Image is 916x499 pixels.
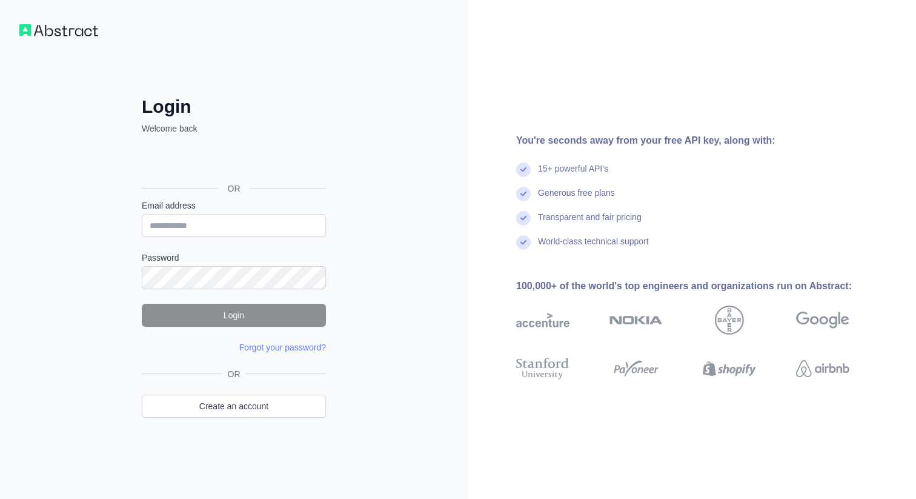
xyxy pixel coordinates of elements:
[538,235,649,260] div: World-class technical support
[142,122,326,135] p: Welcome back
[516,211,531,226] img: check mark
[796,355,849,382] img: airbnb
[142,252,326,264] label: Password
[516,187,531,201] img: check mark
[516,279,888,293] div: 100,000+ of the world's top engineers and organizations run on Abstract:
[516,235,531,250] img: check mark
[609,306,663,335] img: nokia
[516,162,531,177] img: check mark
[223,368,245,380] span: OR
[609,355,663,382] img: payoneer
[218,183,250,195] span: OR
[142,395,326,418] a: Create an account
[538,162,608,187] div: 15+ powerful API's
[516,355,569,382] img: stanford university
[516,306,569,335] img: accenture
[715,306,744,335] img: bayer
[796,306,849,335] img: google
[142,199,326,212] label: Email address
[516,133,888,148] div: You're seconds away from your free API key, along with:
[136,148,330,175] iframe: Sign in with Google Button
[142,96,326,118] h2: Login
[538,187,615,211] div: Generous free plans
[239,343,326,352] a: Forgot your password?
[19,24,98,36] img: Workflow
[538,211,642,235] div: Transparent and fair pricing
[142,304,326,327] button: Login
[703,355,756,382] img: shopify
